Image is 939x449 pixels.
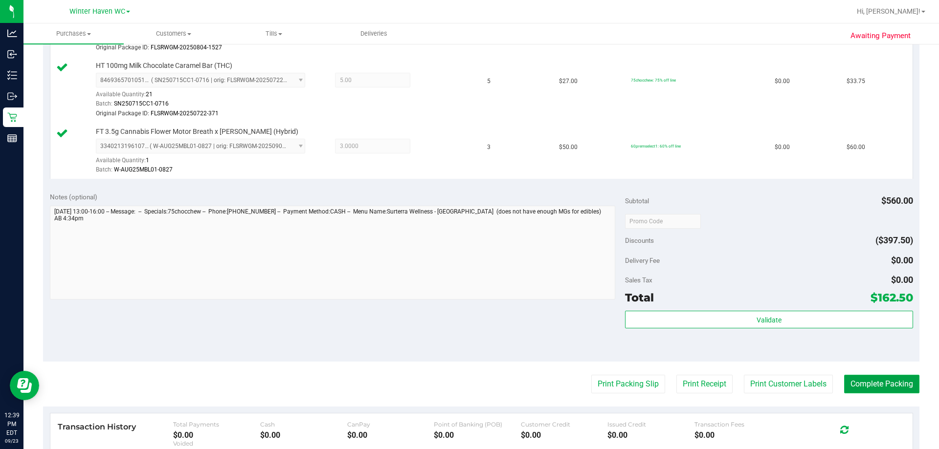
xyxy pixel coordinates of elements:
[625,311,913,328] button: Validate
[625,232,654,249] span: Discounts
[487,77,491,86] span: 5
[7,28,17,38] inline-svg: Analytics
[96,166,112,173] span: Batch:
[124,29,224,38] span: Customers
[891,275,913,285] span: $0.00
[224,23,324,44] a: Tills
[10,371,39,400] iframe: Resource center
[173,421,260,428] div: Total Payments
[324,23,424,44] a: Deliveries
[744,375,833,393] button: Print Customer Labels
[559,143,578,152] span: $50.00
[607,421,694,428] div: Issued Credit
[50,193,97,201] span: Notes (optional)
[891,255,913,265] span: $0.00
[69,7,125,16] span: Winter Haven WC
[7,70,17,80] inline-svg: Inventory
[676,375,733,393] button: Print Receipt
[114,166,173,173] span: W-AUG25MBL01-0827
[173,430,260,440] div: $0.00
[260,421,347,428] div: Cash
[23,23,124,44] a: Purchases
[625,197,649,205] span: Subtotal
[881,195,913,206] span: $560.00
[757,316,782,324] span: Validate
[487,143,491,152] span: 3
[4,411,19,437] p: 12:39 PM EDT
[173,440,260,447] div: Voided
[114,100,169,107] span: SN250715CC1-0716
[4,437,19,445] p: 09/23
[96,100,112,107] span: Batch:
[775,77,790,86] span: $0.00
[875,235,913,245] span: ($397.50)
[7,91,17,101] inline-svg: Outbound
[96,153,316,172] div: Available Quantity:
[96,44,149,51] span: Original Package ID:
[631,78,676,83] span: 75chocchew: 75% off line
[607,430,694,440] div: $0.00
[591,375,665,393] button: Print Packing Slip
[694,430,782,440] div: $0.00
[857,7,920,15] span: Hi, [PERSON_NAME]!
[694,421,782,428] div: Transaction Fees
[151,44,222,51] span: FLSRWGM-20250804-1527
[775,143,790,152] span: $0.00
[96,87,316,107] div: Available Quantity:
[96,61,232,70] span: HT 100mg Milk Chocolate Caramel Bar (THC)
[521,430,608,440] div: $0.00
[625,291,654,304] span: Total
[521,421,608,428] div: Customer Credit
[96,127,298,136] span: FT 3.5g Cannabis Flower Motor Breath x [PERSON_NAME] (Hybrid)
[847,77,865,86] span: $33.75
[23,29,124,38] span: Purchases
[7,49,17,59] inline-svg: Inbound
[625,276,652,284] span: Sales Tax
[146,91,153,98] span: 21
[850,30,911,42] span: Awaiting Payment
[625,257,660,264] span: Delivery Fee
[559,77,578,86] span: $27.00
[151,110,219,117] span: FLSRWGM-20250722-371
[124,23,224,44] a: Customers
[434,421,521,428] div: Point of Banking (POB)
[871,291,913,304] span: $162.50
[224,29,324,38] span: Tills
[146,157,149,164] span: 1
[434,430,521,440] div: $0.00
[7,112,17,122] inline-svg: Retail
[631,144,681,149] span: 60premselect1: 60% off line
[347,430,434,440] div: $0.00
[847,143,865,152] span: $60.00
[260,430,347,440] div: $0.00
[347,421,434,428] div: CanPay
[625,214,701,229] input: Promo Code
[7,133,17,143] inline-svg: Reports
[844,375,919,393] button: Complete Packing
[96,110,149,117] span: Original Package ID:
[347,29,401,38] span: Deliveries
